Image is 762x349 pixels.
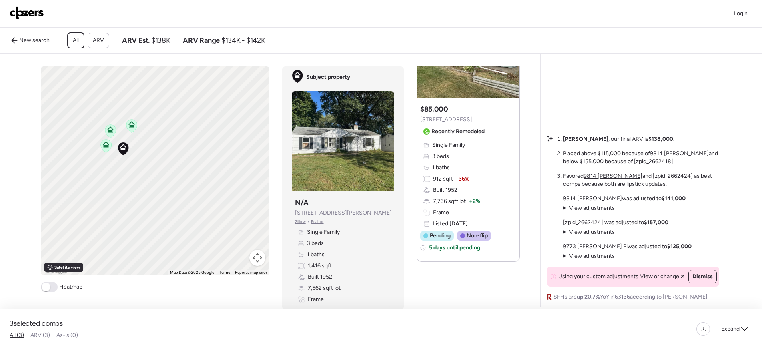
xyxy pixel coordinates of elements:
a: 9814 [PERSON_NAME] [584,172,642,179]
span: 1,416 sqft [308,262,332,270]
span: Using your custom adjustments [558,273,638,281]
span: View adjustments [569,205,615,211]
span: Login [734,10,748,17]
span: Satellite view [54,264,80,271]
span: View or change [640,273,679,281]
span: ARV (3) [30,332,50,339]
summary: View adjustments [563,204,615,212]
span: [DATE] [448,220,468,227]
span: Single Family [432,141,465,149]
summary: View adjustments [563,252,615,260]
strong: [PERSON_NAME] [563,136,608,142]
li: , our final ARV is . [563,135,674,143]
a: Open this area in Google Maps (opens a new window) [43,265,69,275]
p: was adjusted to [563,195,686,203]
li: Favored and [zpid_2662424] as best comps because both are lipstick updates. [563,172,719,188]
h3: $85,000 [420,104,448,114]
span: 1 baths [307,251,325,259]
span: • [307,219,309,225]
a: 9814 [PERSON_NAME] [650,150,709,157]
span: 1 baths [432,164,450,172]
span: 5 days until pending [429,244,480,252]
span: Non-flip [467,232,488,240]
span: View adjustments [569,229,615,235]
span: Subject property [306,73,350,81]
span: Realtor [311,219,324,225]
strong: $157,000 [644,219,668,226]
span: 7,736 sqft lot [433,197,466,205]
span: Map Data ©2025 Google [170,270,214,275]
li: Placed above $115,000 because of and below $155,000 because of [zpid_2662418]. [563,150,719,166]
a: Report a map error [235,270,267,275]
span: [STREET_ADDRESS][PERSON_NAME] [295,209,392,217]
span: 3 selected comps [10,319,63,328]
span: up 20.7% [577,293,600,300]
span: As-is (0) [56,332,78,339]
a: 9773 [PERSON_NAME] Pl [563,243,628,250]
span: 912 sqft [433,175,453,183]
strong: $138,000 [648,136,673,142]
span: ARV Est. [122,36,150,45]
span: New search [19,36,50,44]
span: Expand [721,325,740,333]
a: 9814 [PERSON_NAME] [563,195,622,202]
span: All [73,36,79,44]
strong: $141,000 [662,195,686,202]
h3: N/A [295,198,309,207]
span: Dismiss [692,273,713,281]
span: 3 beds [307,239,324,247]
a: View or change [640,273,684,281]
img: Google [43,265,69,275]
span: Heatmap [59,283,82,291]
p: [zpid_2662424] was adjusted to [563,219,668,227]
span: + 2% [469,197,480,205]
span: Recently Remodeled [431,128,485,136]
a: Terms (opens in new tab) [219,270,230,275]
summary: View adjustments [563,228,615,236]
strong: $125,000 [667,243,692,250]
span: Pending [430,232,451,240]
span: $134K - $142K [221,36,265,45]
span: All (3) [10,332,24,339]
span: Listed [433,220,468,228]
img: Logo [10,6,44,19]
a: New search [6,34,54,47]
span: Zillow [295,219,306,225]
span: Built 1952 [308,273,332,281]
span: -36% [456,175,469,183]
span: $138K [151,36,170,45]
span: Frame [308,295,324,303]
span: Frame [433,209,449,217]
span: Single Family [307,228,340,236]
span: View adjustments [569,253,615,259]
span: [STREET_ADDRESS] [420,116,472,124]
span: ARV [93,36,104,44]
span: 7,562 sqft lot [308,284,341,292]
span: 3 beds [432,152,449,160]
span: Built 1952 [433,186,457,194]
button: Map camera controls [249,250,265,266]
span: ARV Range [183,36,220,45]
span: SFHs are YoY in 63136 according to [PERSON_NAME] [553,293,708,301]
p: was adjusted to [563,243,692,251]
